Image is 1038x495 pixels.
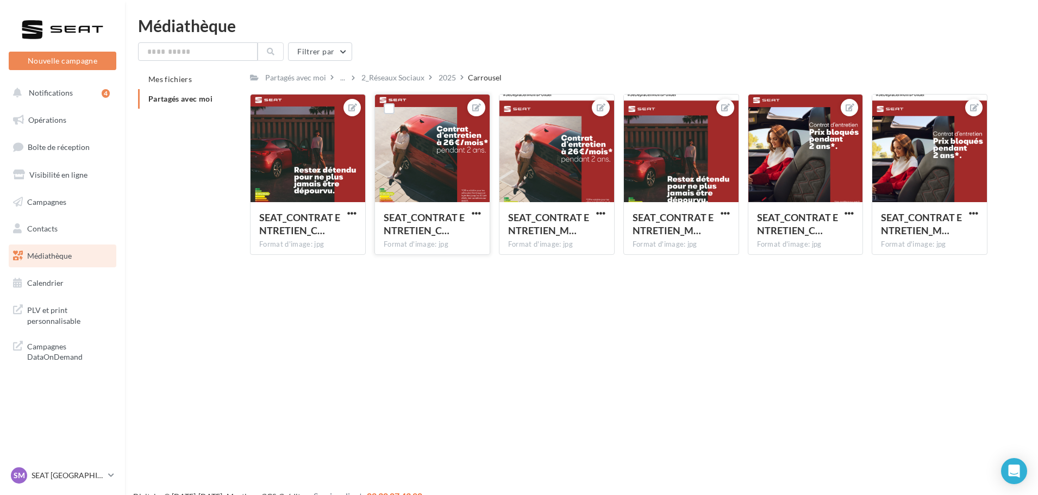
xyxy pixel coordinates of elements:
[7,82,114,104] button: Notifications 4
[27,197,66,206] span: Campagnes
[148,74,192,84] span: Mes fichiers
[757,211,838,236] span: SEAT_CONTRAT ENTRETIEN_CARROUSEL_2
[14,470,25,481] span: SM
[384,240,481,249] div: Format d'image: jpg
[633,211,714,236] span: SEAT_CONTRAT ENTRETIEN_MOCKUP_CARROUSEL_2
[138,17,1025,34] div: Médiathèque
[7,217,118,240] a: Contacts
[7,272,118,295] a: Calendrier
[757,240,854,249] div: Format d'image: jpg
[27,224,58,233] span: Contacts
[338,70,347,85] div: ...
[29,88,73,97] span: Notifications
[7,298,118,330] a: PLV et print personnalisable
[27,303,112,326] span: PLV et print personnalisable
[9,52,116,70] button: Nouvelle campagne
[881,240,978,249] div: Format d'image: jpg
[508,211,589,236] span: SEAT_CONTRAT ENTRETIEN_MOCKUP_CARROUSEL_3
[881,211,962,236] span: SEAT_CONTRAT ENTRETIEN_MOCKUP_CARROUSEL_2
[7,135,118,159] a: Boîte de réception
[148,94,212,103] span: Partagés avec moi
[384,211,465,236] span: SEAT_CONTRAT ENTRETIEN_CARROUSEL_3
[102,89,110,98] div: 4
[508,240,605,249] div: Format d'image: jpg
[259,211,340,236] span: SEAT_CONTRAT ENTRETIEN_CARROUSEL_1
[7,164,118,186] a: Visibilité en ligne
[633,240,730,249] div: Format d'image: jpg
[288,42,352,61] button: Filtrer par
[259,240,357,249] div: Format d'image: jpg
[29,170,87,179] span: Visibilité en ligne
[28,142,90,152] span: Boîte de réception
[32,470,104,481] p: SEAT [GEOGRAPHIC_DATA]
[7,191,118,214] a: Campagnes
[27,339,112,362] span: Campagnes DataOnDemand
[9,465,116,486] a: SM SEAT [GEOGRAPHIC_DATA]
[7,245,118,267] a: Médiathèque
[439,72,456,83] div: 2025
[1001,458,1027,484] div: Open Intercom Messenger
[27,278,64,287] span: Calendrier
[27,251,72,260] span: Médiathèque
[7,109,118,131] a: Opérations
[265,72,326,83] div: Partagés avec moi
[468,72,502,83] div: Carrousel
[28,115,66,124] span: Opérations
[361,72,424,83] div: 2_Réseaux Sociaux
[7,335,118,367] a: Campagnes DataOnDemand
